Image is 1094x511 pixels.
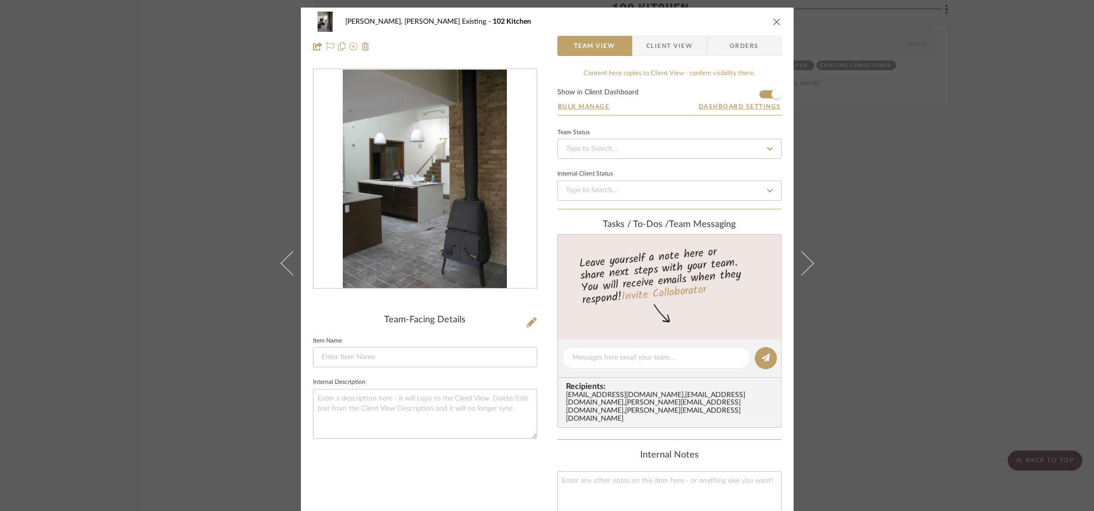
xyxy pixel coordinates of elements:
[646,36,693,56] span: Client View
[556,241,783,309] div: Leave yourself a note here or share next steps with your team. You will receive emails when they ...
[313,347,537,367] input: Enter Item Name
[557,130,590,135] div: Team Status
[566,382,777,391] span: Recipients:
[313,380,366,385] label: Internal Description
[557,219,782,231] div: team Messaging
[620,281,707,306] a: Invite Collaborator
[314,70,537,289] div: 0
[698,102,782,111] button: Dashboard Settings
[313,338,342,344] label: Item Name
[574,36,615,56] span: Team View
[493,18,531,25] span: 102 Kitchen
[313,315,537,326] div: Team-Facing Details
[603,220,669,229] span: Tasks / To-Dos /
[313,12,337,32] img: af5a9c9f-105d-4186-ac4c-f9e0acaaacc7_48x40.jpg
[557,172,613,177] div: Internal Client Status
[557,69,782,79] div: Content here copies to Client View - confirm visibility there.
[343,70,507,289] img: af5a9c9f-105d-4186-ac4c-f9e0acaaacc7_436x436.jpg
[557,181,782,201] input: Type to Search…
[361,42,370,50] img: Remove from project
[772,17,782,26] button: close
[345,18,493,25] span: [PERSON_NAME], [PERSON_NAME] Existing
[557,102,610,111] button: Bulk Manage
[718,36,770,56] span: Orders
[557,139,782,159] input: Type to Search…
[557,450,782,461] div: Internal Notes
[566,391,777,424] div: [EMAIL_ADDRESS][DOMAIN_NAME] , [EMAIL_ADDRESS][DOMAIN_NAME] , [PERSON_NAME][EMAIL_ADDRESS][DOMAIN...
